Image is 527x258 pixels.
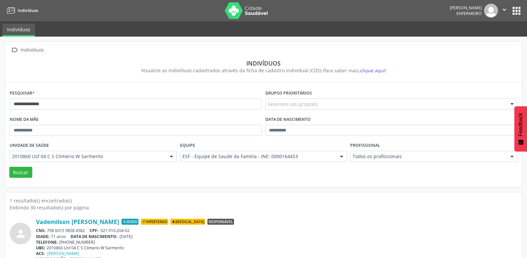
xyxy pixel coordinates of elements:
[10,45,45,55] a:  Indivíduos
[10,115,39,125] label: Nome da mãe
[10,140,49,151] label: Unidade de saúde
[36,228,46,233] span: CNS:
[101,228,130,233] span: 021.910.204-02
[353,153,504,160] span: Todos os profissionais
[12,153,163,160] span: 2010860 Usf 04 C S Climerio W Sarmento
[456,11,482,16] span: Enfermeiro
[511,5,522,17] button: apps
[18,8,38,13] span: Indivíduos
[2,24,35,37] a: Indivíduos
[10,45,19,55] i: 
[9,167,32,178] button: Buscar
[268,101,318,108] span: Selecione o(s) grupo(s)
[180,140,195,151] label: Equipe
[10,197,517,204] div: 1 resultado(s) encontrado(s)
[498,4,511,18] button: 
[518,113,524,136] span: Feedback
[36,245,517,251] div: 2010860 Usf 04 C S Climerio W Sarmento
[36,228,517,233] div: 708 6015 9858 4582
[14,67,513,74] div: Visualize os indivíduos cadastrados através da ficha de cadastro individual (CDS).
[19,45,45,55] div: Indivíduos
[10,204,517,211] div: Exibindo 30 resultado(s) por página
[47,251,79,256] a: [PERSON_NAME]
[36,218,119,225] a: Vademilson [PERSON_NAME]
[514,106,527,151] button: Feedback - Mostrar pesquisa
[122,219,138,225] span: Idoso
[14,60,513,67] div: Indivíduos
[170,219,205,225] span: [MEDICAL_DATA]
[360,67,386,74] span: clique aqui!
[323,67,386,74] i: Para saber mais,
[501,6,508,13] i: 
[265,88,312,99] label: Grupos prioritários
[350,140,380,151] label: Profissional
[90,228,99,233] span: CPF:
[36,239,517,245] div: [PHONE_NUMBER]
[36,234,50,239] span: IDADE:
[36,239,58,245] span: TELEFONE:
[36,234,517,239] div: 71 anos
[207,219,234,225] span: Responsável
[120,234,132,239] span: [DATE]
[36,251,45,256] span: ACS:
[71,234,118,239] span: DATA DE NASCIMENTO:
[141,219,168,225] span: Hipertenso
[5,5,38,16] a: Indivíduos
[36,245,45,251] span: UBS:
[182,153,334,160] span: ESF - Equipe de Saude da Familia - INE: 0000164453
[484,4,498,18] img: img
[265,115,311,125] label: Data de nascimento
[450,5,482,11] div: [PERSON_NAME]
[10,88,35,99] label: Pesquisar
[15,228,27,240] i: person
